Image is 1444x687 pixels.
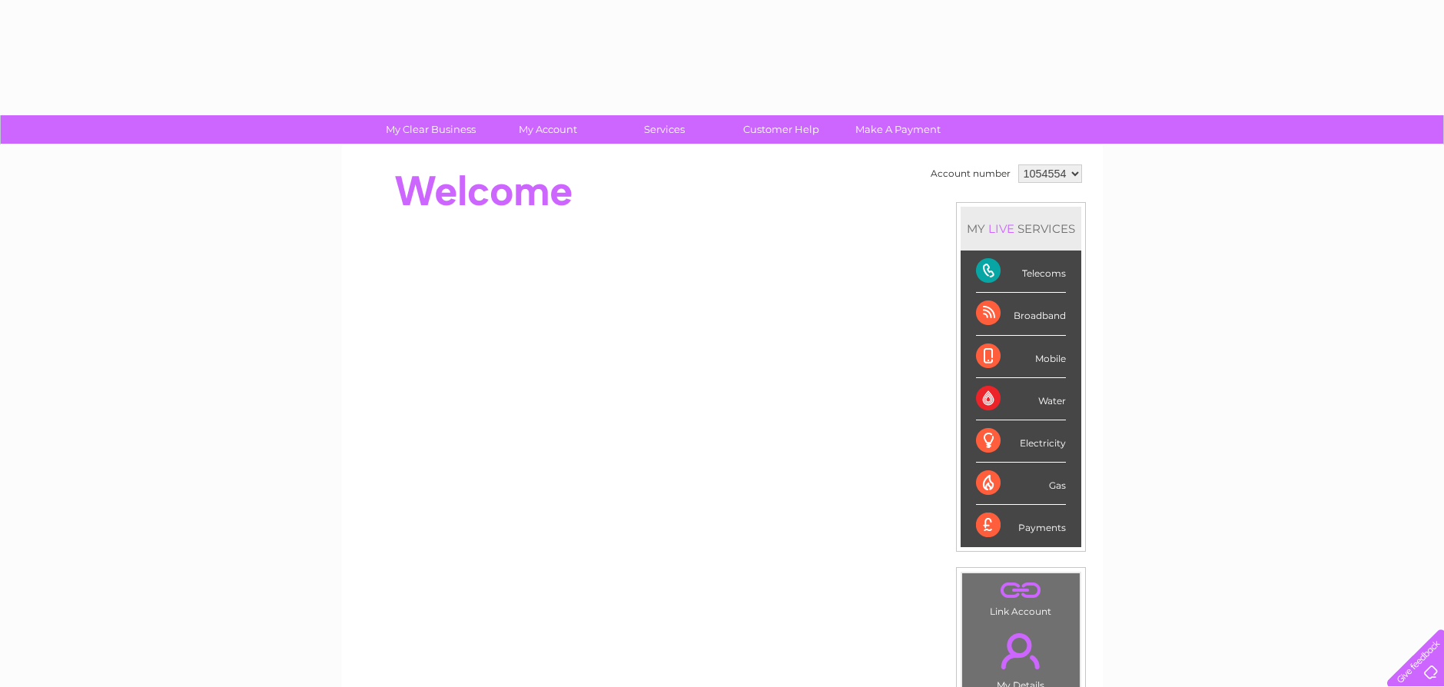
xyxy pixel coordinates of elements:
a: Customer Help [718,115,845,144]
div: Electricity [976,420,1066,463]
div: MY SERVICES [961,207,1081,251]
div: Water [976,378,1066,420]
td: Account number [927,161,1014,187]
a: . [966,624,1076,678]
a: Services [601,115,728,144]
div: Payments [976,505,1066,546]
a: . [966,577,1076,604]
div: LIVE [985,221,1017,236]
td: Link Account [961,572,1081,621]
div: Telecoms [976,251,1066,293]
div: Mobile [976,336,1066,378]
a: My Clear Business [367,115,494,144]
div: Gas [976,463,1066,505]
a: Make A Payment [835,115,961,144]
a: My Account [484,115,611,144]
div: Broadband [976,293,1066,335]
